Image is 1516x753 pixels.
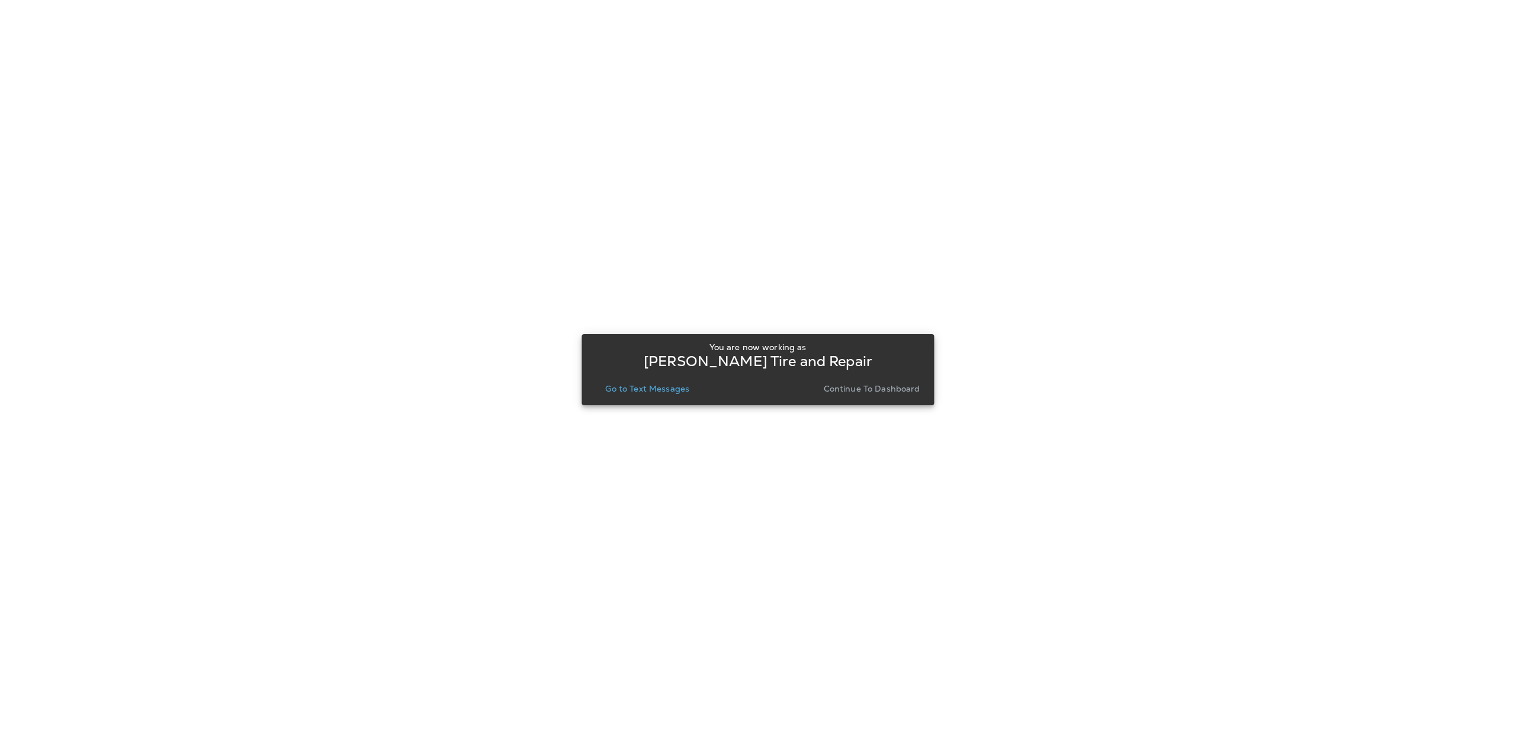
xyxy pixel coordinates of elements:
[600,380,694,397] button: Go to Text Messages
[644,357,872,366] p: [PERSON_NAME] Tire and Repair
[819,380,925,397] button: Continue to Dashboard
[824,384,920,393] p: Continue to Dashboard
[605,384,689,393] p: Go to Text Messages
[709,342,806,352] p: You are now working as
